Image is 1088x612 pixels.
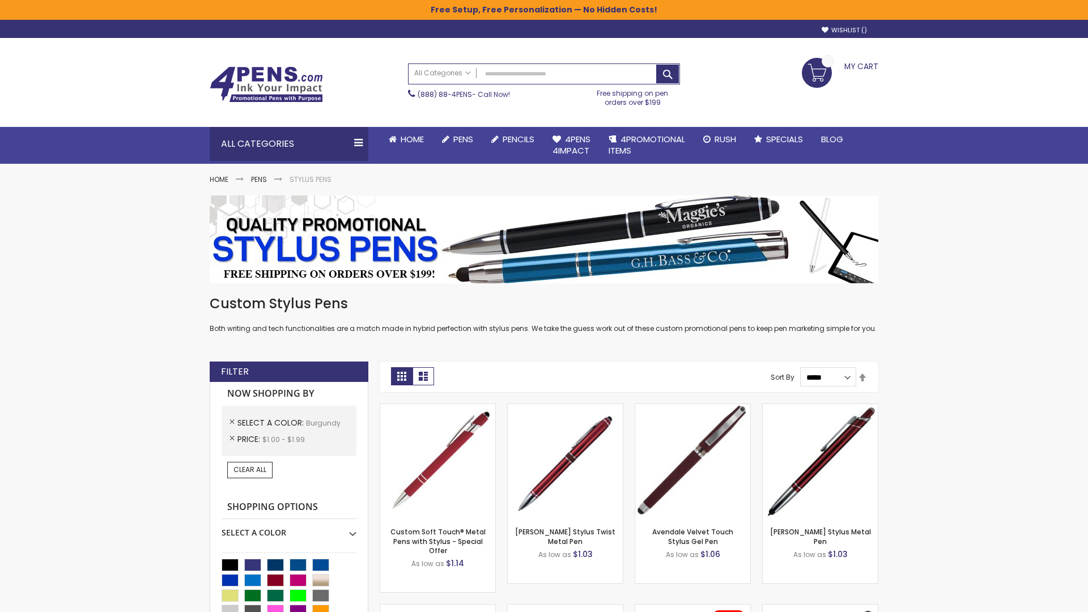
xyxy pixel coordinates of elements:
a: Pens [433,127,482,152]
img: Stylus Pens [210,195,878,283]
span: $1.06 [700,549,720,560]
span: Clear All [233,465,266,474]
span: $1.03 [828,549,848,560]
span: $1.14 [446,558,464,569]
div: All Categories [210,127,368,161]
div: Both writing and tech functionalities are a match made in hybrid perfection with stylus pens. We ... [210,295,878,334]
span: Home [401,133,424,145]
img: Custom Soft Touch® Metal Pens with Stylus-Burgundy [380,404,495,519]
a: Blog [812,127,852,152]
span: As low as [538,550,571,559]
a: All Categories [409,64,477,83]
a: (888) 88-4PENS [418,90,472,99]
span: 4PROMOTIONAL ITEMS [609,133,685,156]
span: Pens [453,133,473,145]
span: 4Pens 4impact [552,133,590,156]
a: Specials [745,127,812,152]
a: Avendale Velvet Touch Stylus Gel Pen [652,527,733,546]
span: All Categories [414,69,471,78]
strong: Shopping Options [222,495,356,520]
span: Price [237,433,262,445]
span: As low as [411,559,444,568]
strong: Stylus Pens [290,175,331,184]
img: Olson Stylus Metal Pen-Burgundy [763,404,878,519]
a: Home [380,127,433,152]
a: Wishlist [822,26,867,35]
a: Rush [694,127,745,152]
div: Select A Color [222,519,356,538]
strong: Now Shopping by [222,382,356,406]
span: Specials [766,133,803,145]
a: 4PROMOTIONALITEMS [600,127,694,164]
a: [PERSON_NAME] Stylus Twist Metal Pen [515,527,615,546]
a: Olson Stylus Metal Pen-Burgundy [763,403,878,413]
strong: Filter [221,365,249,378]
img: 4Pens Custom Pens and Promotional Products [210,66,323,103]
img: Avendale Velvet Touch Stylus Gel Pen-Burgundy [635,404,750,519]
a: [PERSON_NAME] Stylus Metal Pen [770,527,871,546]
img: Colter Stylus Twist Metal Pen-Burgundy [508,404,623,519]
a: Avendale Velvet Touch Stylus Gel Pen-Burgundy [635,403,750,413]
div: Free shipping on pen orders over $199 [585,84,681,107]
a: Clear All [227,462,273,478]
a: Custom Soft Touch® Metal Pens with Stylus - Special Offer [390,527,486,555]
a: Pens [251,175,267,184]
span: $1.03 [573,549,593,560]
a: Custom Soft Touch® Metal Pens with Stylus-Burgundy [380,403,495,413]
span: Burgundy [306,418,341,428]
a: Pencils [482,127,543,152]
span: Rush [715,133,736,145]
strong: Grid [391,367,413,385]
span: Blog [821,133,843,145]
span: Select A Color [237,417,306,428]
span: Pencils [503,133,534,145]
a: Colter Stylus Twist Metal Pen-Burgundy [508,403,623,413]
h1: Custom Stylus Pens [210,295,878,313]
span: As low as [793,550,826,559]
a: Home [210,175,228,184]
label: Sort By [771,372,794,382]
span: - Call Now! [418,90,510,99]
span: As low as [666,550,699,559]
a: 4Pens4impact [543,127,600,164]
span: $1.00 - $1.99 [262,435,305,444]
